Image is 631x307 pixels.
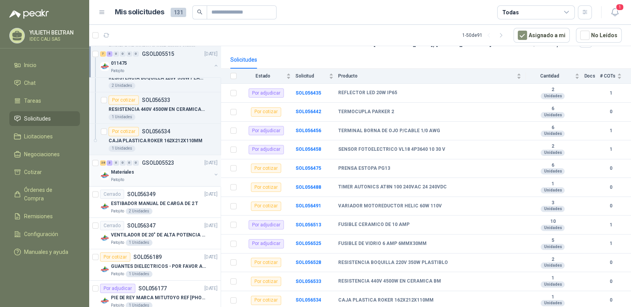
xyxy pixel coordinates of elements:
a: Solicitudes [9,111,80,126]
p: SOL056177 [138,286,167,291]
p: [DATE] [204,222,218,229]
span: Configuración [24,230,58,238]
p: IDEC CALI SAS [29,37,78,41]
b: 2 [526,87,579,93]
p: PIE DE REY MARCA MITUTOYO REF [PHONE_NUMBER] [111,294,207,302]
a: SOL056491 [296,203,321,209]
div: Por adjudicar [249,88,284,98]
div: 1 - 50 de 91 [462,29,507,41]
b: RESISTENCIA BOQUILLA 220V 350W PLASTIBLO [338,260,448,266]
div: Cerrado [100,190,124,199]
span: Remisiones [24,212,53,221]
div: Unidades [541,225,565,231]
b: FUSIBLE CERAMICO DE 10 AMP [338,222,410,228]
a: Por cotizarSOL056533RESISTENCIA 440V 4500W EN CERAMICA BM1 Unidades [89,92,221,124]
a: CerradoSOL056349[DATE] Company LogoESTIBADOR MANUAL DE CARGA DE 2 TPatojito2 Unidades [89,186,221,218]
img: Company Logo [100,171,109,180]
b: 1 [526,294,579,300]
p: Materiales [111,169,134,176]
span: Inicio [24,61,36,69]
b: 1 [600,127,622,135]
img: Company Logo [100,265,109,274]
p: Patojito [111,271,124,277]
div: Todas [502,8,519,17]
b: SOL056533 [296,279,321,284]
span: Solicitudes [24,114,51,123]
p: Patojito [111,68,124,74]
b: 3 [526,200,579,206]
b: 1 [600,240,622,247]
div: 1 Unidades [126,240,152,246]
b: 2 [526,257,579,263]
b: 2 [526,143,579,150]
a: Configuración [9,227,80,241]
a: SOL056513 [296,222,321,228]
b: CAJA PLASTICA ROKER 162X212X110MM [338,297,434,304]
p: [DATE] [204,50,218,58]
span: Manuales y ayuda [24,248,68,256]
div: 0 [113,51,119,57]
p: SOL056534 [142,129,170,134]
a: SOL056488 [296,185,321,190]
b: 10 [526,219,579,225]
div: Unidades [541,168,565,174]
th: Estado [241,69,296,84]
a: Negociaciones [9,147,80,162]
b: SENSOR FOTOELECTRICO VL18 4P3640 10 30 V [338,147,445,153]
span: Órdenes de Compra [24,186,73,203]
div: Unidades [541,93,565,99]
b: RESISTENCIA 440V 4500W EN CERAMICA BM [338,278,441,285]
b: 0 [600,297,622,304]
p: YULIETH BELTRAN [29,30,78,35]
div: 2 Unidades [126,208,152,214]
div: Por adjudicar [100,284,135,293]
b: TIMER AUTONICS AT8N 100 240VAC 24 240VDC [338,184,447,190]
p: GSOL005515 [142,51,174,57]
div: Por cotizar [251,183,281,192]
div: Unidades [541,206,565,212]
div: Unidades [541,131,565,137]
div: Por cotizar [251,277,281,286]
span: Cotizar [24,168,42,176]
a: SOL056528 [296,260,321,265]
div: 3 [107,160,112,166]
p: GSOL005523 [142,160,174,166]
a: Manuales y ayuda [9,245,80,259]
div: Por adjudicar [249,239,284,248]
p: 011475 [111,60,127,67]
div: 0 [120,160,126,166]
div: 0 [120,51,126,57]
div: Por adjudicar [249,220,284,229]
div: 1 Unidades [109,145,135,152]
div: Por adjudicar [249,145,284,154]
div: Unidades [541,112,565,118]
p: RESISTENCIA 440V 4500W EN CERAMICA BM [109,106,205,113]
a: SOL056435 [296,90,321,96]
h1: Mis solicitudes [115,7,164,18]
span: Negociaciones [24,150,60,159]
a: Inicio [9,58,80,72]
a: SOL056458 [296,147,321,152]
div: Por cotizar [100,252,130,262]
img: Company Logo [100,296,109,305]
th: # COTs [600,69,631,84]
div: 0 [133,51,139,57]
p: ESTIBADOR MANUAL DE CARGA DE 2 T [111,200,198,207]
b: SOL056442 [296,109,321,114]
th: Producto [338,69,526,84]
div: 38 [100,160,106,166]
div: Por cotizar [251,258,281,267]
p: Patojito [111,240,124,246]
div: 1 Unidades [126,271,152,277]
div: Por cotizar [251,107,281,117]
a: CerradoSOL056347[DATE] Company LogoVENTILADOR DE 20" DE ALTA POTENCIA PARA ANCLAR A LA PAREDPatoj... [89,218,221,249]
a: Chat [9,76,80,90]
div: Unidades [541,300,565,306]
b: 0 [600,184,622,191]
div: 1 Unidades [109,114,135,120]
p: [DATE] [204,191,218,198]
b: 1 [600,90,622,97]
